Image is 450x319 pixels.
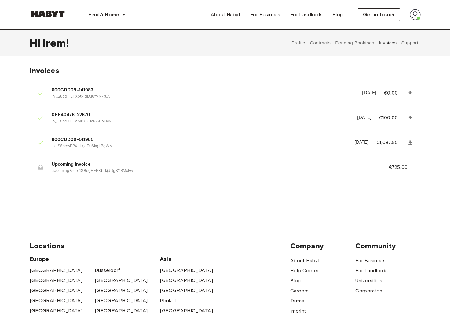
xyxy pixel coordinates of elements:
[30,297,83,304] a: [GEOGRAPHIC_DATA]
[290,11,323,18] span: For Landlords
[160,297,176,304] a: Phuket
[52,136,347,143] span: 600CDD09-141981
[95,267,120,274] a: Dusseldorf
[335,29,375,56] button: Pending Bookings
[379,114,406,122] p: €100.00
[52,87,355,94] span: 600CDD09-141982
[290,287,309,295] a: Careers
[43,36,69,49] span: Irem !
[30,241,290,250] span: Locations
[160,255,225,263] span: Asia
[384,90,406,97] p: €0.00
[95,307,148,314] a: [GEOGRAPHIC_DATA]
[52,112,350,119] span: 0BB40476-22670
[290,307,306,315] a: Imprint
[290,257,320,264] a: About Habyt
[30,66,59,75] span: Invoices
[52,168,374,174] p: upcoming+sub_1S8cgHEPXbtkjdDyKYRMxFwf
[354,139,369,146] p: [DATE]
[160,307,213,314] a: [GEOGRAPHIC_DATA]
[378,29,397,56] button: Invoices
[95,287,148,294] a: [GEOGRAPHIC_DATA]
[290,297,304,305] a: Terms
[389,164,416,171] p: €725.00
[88,11,119,18] span: Find A Home
[95,297,148,304] a: [GEOGRAPHIC_DATA]
[401,29,419,56] button: Support
[327,9,348,21] a: Blog
[30,267,83,274] a: [GEOGRAPHIC_DATA]
[52,143,347,149] p: in_1S8cewEPXbtkjdDySkgLBgWM
[290,277,301,284] a: Blog
[358,8,400,21] button: Get in Touch
[245,9,285,21] a: For Business
[30,287,83,294] a: [GEOGRAPHIC_DATA]
[83,9,130,21] button: Find A Home
[290,241,355,250] span: Company
[52,94,355,100] p: in_1S8cgHEPXbtkjdDy6fVNkkuA
[355,257,386,264] a: For Business
[355,241,420,250] span: Community
[30,36,43,49] span: Hi
[410,9,421,20] img: avatar
[250,11,280,18] span: For Business
[30,11,66,17] img: Habyt
[291,29,306,56] button: Profile
[332,11,343,18] span: Blog
[362,90,376,97] p: [DATE]
[206,9,245,21] a: About Habyt
[30,255,160,263] span: Europe
[160,287,213,294] a: [GEOGRAPHIC_DATA]
[363,11,395,18] span: Get in Touch
[160,267,213,274] a: [GEOGRAPHIC_DATA]
[211,11,240,18] span: About Habyt
[160,277,213,284] a: [GEOGRAPHIC_DATA]
[309,29,331,56] button: Contracts
[52,119,350,124] p: in_1S8ceXHDgMiG1JDor55PpOcv
[357,114,371,121] p: [DATE]
[376,139,406,147] p: €1,087.50
[30,277,83,284] a: [GEOGRAPHIC_DATA]
[289,29,420,56] div: user profile tabs
[285,9,327,21] a: For Landlords
[30,307,83,314] a: [GEOGRAPHIC_DATA]
[95,277,148,284] a: [GEOGRAPHIC_DATA]
[355,267,388,274] a: For Landlords
[355,287,382,295] a: Corporates
[290,267,319,274] a: Help Center
[52,161,374,168] span: Upcoming Invoice
[355,277,382,284] a: Universities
